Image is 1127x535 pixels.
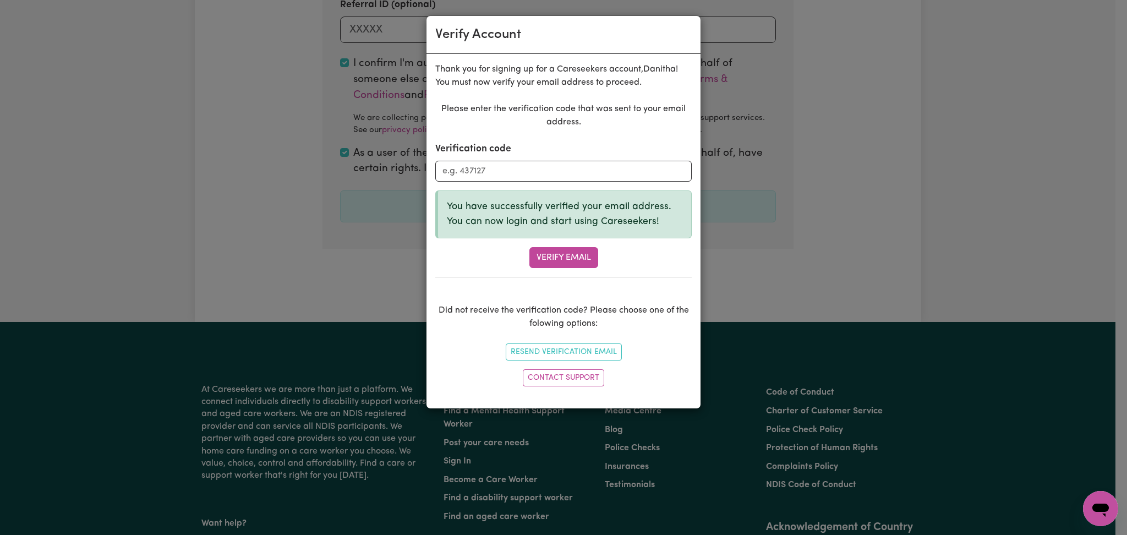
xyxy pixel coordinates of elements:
[523,369,604,386] a: Contact Support
[435,102,692,129] p: Please enter the verification code that was sent to your email address.
[435,304,692,330] p: Did not receive the verification code? Please choose one of the folowing options:
[435,25,521,45] div: Verify Account
[435,161,692,182] input: e.g. 437127
[435,63,692,89] p: Thank you for signing up for a Careseekers account, Danitha ! You must now verify your email addr...
[1083,491,1118,526] iframe: Button to launch messaging window
[447,200,682,229] p: You have successfully verified your email address. You can now login and start using Careseekers!
[435,142,511,156] label: Verification code
[506,343,622,361] button: Resend Verification Email
[529,247,598,268] button: Verify Email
